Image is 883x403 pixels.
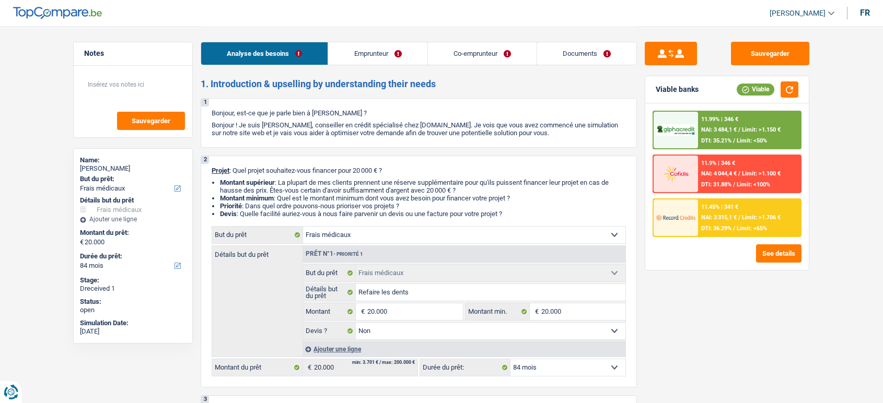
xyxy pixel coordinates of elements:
[537,42,636,65] a: Documents
[656,124,695,136] img: AlphaCredit
[701,170,737,177] span: NAI: 4 044,4 €
[80,229,184,237] label: Montant du prêt:
[738,170,740,177] span: /
[80,319,186,327] div: Simulation Date:
[212,167,626,174] p: : Quel projet souhaitez-vous financer pour 20 000 € ?
[770,9,826,18] span: [PERSON_NAME]
[220,202,626,210] li: : Dans quel ordre pouvons-nous prioriser vos projets ?
[303,341,625,357] div: Ajouter une ligne
[733,181,735,188] span: /
[656,208,695,227] img: Record Credits
[80,252,184,260] label: Durée du prêt:
[201,156,209,164] div: 2
[701,204,738,210] div: 11.45% | 341 €
[220,179,275,186] strong: Montant supérieur
[701,214,737,221] span: NAI: 3 315,1 €
[201,99,209,106] div: 1
[220,194,274,202] strong: Montant minimum
[420,359,510,376] label: Durée du prêt:
[742,126,781,133] span: Limit: >1.150 €
[733,225,735,232] span: /
[742,214,781,221] span: Limit: >1.706 €
[738,214,740,221] span: /
[220,210,626,218] li: : Quelle facilité auriez-vous à nous faire parvenir un devis ou une facture pour votre projet ?
[356,303,367,320] span: €
[731,42,809,65] button: Sauvegarder
[303,323,356,339] label: Devis ?
[303,303,356,320] label: Montant
[701,160,735,167] div: 11.9% | 346 €
[742,170,781,177] span: Limit: >1.100 €
[80,156,186,164] div: Name:
[212,121,626,137] p: Bonjour ! Je suis [PERSON_NAME], conseiller en crédit spécialisé chez [DOMAIN_NAME]. Je vois que ...
[80,306,186,314] div: open
[756,244,801,263] button: See details
[80,327,186,336] div: [DATE]
[303,359,314,376] span: €
[733,137,735,144] span: /
[80,238,84,246] span: €
[80,164,186,173] div: [PERSON_NAME]
[656,85,699,94] div: Viable banks
[212,109,626,117] p: Bonjour, est-ce que je parle bien à [PERSON_NAME] ?
[701,137,731,144] span: DTI: 35.21%
[303,284,356,301] label: Détails but du prêt
[212,167,229,174] span: Projet
[701,181,731,188] span: DTI: 31.88%
[701,225,731,232] span: DTI: 36.29%
[220,210,237,218] span: Devis
[701,126,737,133] span: NAI: 3 484,1 €
[737,181,770,188] span: Limit: <100%
[860,8,870,18] div: fr
[80,285,186,293] div: Dreceived 1
[220,179,626,194] li: : La plupart de mes clients prennent une réserve supplémentaire pour qu'ils puissent financer leu...
[84,49,182,58] h5: Notes
[333,251,363,257] span: - Priorité 1
[761,5,834,22] a: [PERSON_NAME]
[117,112,185,130] button: Sauvegarder
[80,175,184,183] label: But du prêt:
[656,164,695,183] img: Cofidis
[737,225,767,232] span: Limit: <65%
[212,246,303,258] label: Détails but du prêt
[212,359,303,376] label: Montant du prêt
[738,126,740,133] span: /
[328,42,427,65] a: Emprunteur
[132,117,170,124] span: Sauvegarder
[80,276,186,285] div: Stage:
[466,303,529,320] label: Montant min.
[201,78,637,90] h2: 1. Introduction & upselling by understanding their needs
[737,137,767,144] span: Limit: <50%
[303,265,356,281] label: But du prêt
[530,303,541,320] span: €
[80,216,186,223] div: Ajouter une ligne
[80,196,186,205] div: Détails but du prêt
[212,227,303,243] label: But du prêt
[737,84,774,95] div: Viable
[80,298,186,306] div: Status:
[428,42,537,65] a: Co-emprunteur
[201,42,328,65] a: Analyse des besoins
[220,194,626,202] li: : Quel est le montant minimum dont vous avez besoin pour financer votre projet ?
[701,116,738,123] div: 11.99% | 346 €
[13,7,102,19] img: TopCompare Logo
[303,251,366,257] div: Prêt n°1
[220,202,242,210] strong: Priorité
[352,360,415,365] div: min: 3.701 € / max: 200.000 €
